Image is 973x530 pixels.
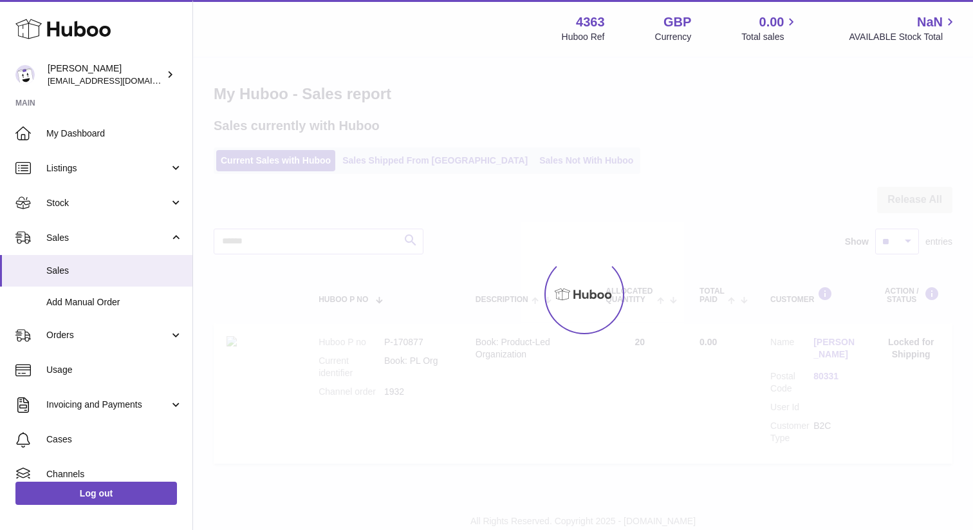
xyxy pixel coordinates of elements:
[46,468,183,480] span: Channels
[562,31,605,43] div: Huboo Ref
[46,399,169,411] span: Invoicing and Payments
[48,75,189,86] span: [EMAIL_ADDRESS][DOMAIN_NAME]
[48,62,163,87] div: [PERSON_NAME]
[46,329,169,341] span: Orders
[849,14,958,43] a: NaN AVAILABLE Stock Total
[576,14,605,31] strong: 4363
[46,364,183,376] span: Usage
[46,265,183,277] span: Sales
[46,232,169,244] span: Sales
[46,197,169,209] span: Stock
[46,433,183,446] span: Cases
[741,31,799,43] span: Total sales
[849,31,958,43] span: AVAILABLE Stock Total
[46,128,183,140] span: My Dashboard
[759,14,784,31] span: 0.00
[917,14,943,31] span: NaN
[46,296,183,308] span: Add Manual Order
[15,482,177,505] a: Log out
[663,14,691,31] strong: GBP
[46,162,169,175] span: Listings
[741,14,799,43] a: 0.00 Total sales
[655,31,692,43] div: Currency
[15,65,35,84] img: jen.canfor@pendo.io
